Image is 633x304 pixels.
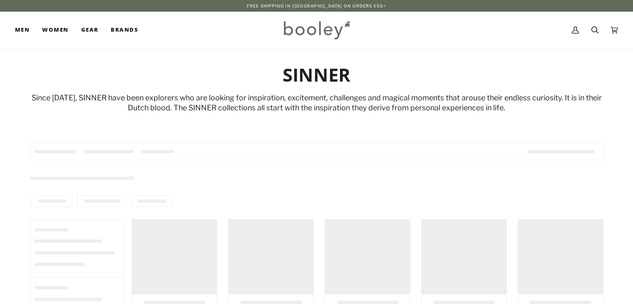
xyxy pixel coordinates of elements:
[75,12,105,48] a: Gear
[104,12,144,48] a: Brands
[111,26,138,34] span: Brands
[81,26,99,34] span: Gear
[15,12,36,48] a: Men
[30,63,603,86] h1: SINNER
[30,93,603,113] p: Since [DATE], SINNER have been explorers who are looking for inspiration, excitement, challenges ...
[247,2,386,9] p: Free Shipping in [GEOGRAPHIC_DATA] on Orders €50+
[280,18,353,42] img: Booley
[42,26,68,34] span: Women
[15,26,30,34] span: Men
[36,12,74,48] a: Women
